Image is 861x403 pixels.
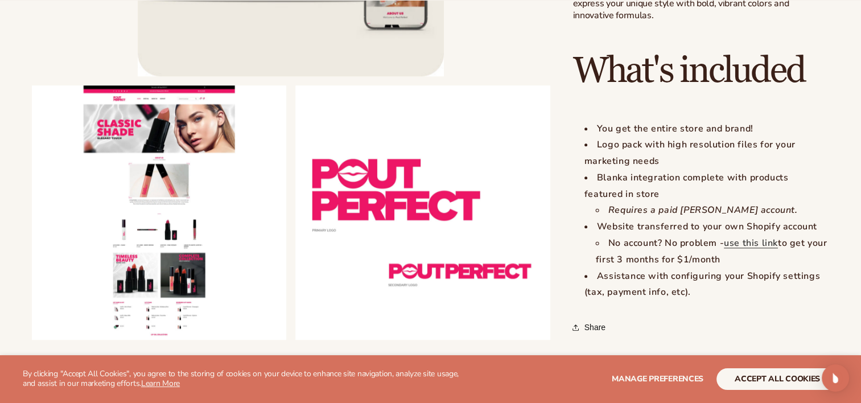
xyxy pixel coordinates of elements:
[716,368,838,390] button: accept all cookies
[141,378,180,389] a: Learn More
[573,52,829,90] h2: What's included
[584,219,829,268] li: Website transferred to your own Shopify account
[608,204,798,216] em: Requires a paid [PERSON_NAME] account.
[822,364,849,392] div: Open Intercom Messenger
[584,268,829,301] li: Assistance with configuring your Shopify settings (tax, payment info, etc).
[724,237,778,249] a: use this link
[584,137,829,170] li: Logo pack with high resolution files for your marketing needs
[584,170,829,219] li: Blanka integration complete with products featured in store
[23,369,467,389] p: By clicking "Accept All Cookies", you agree to the storing of cookies on your device to enhance s...
[596,235,829,268] li: No account? No problem - to get your first 3 months for $1/month
[584,121,829,137] li: You get the entire store and brand!
[612,373,703,384] span: Manage preferences
[573,315,609,340] button: Share
[612,368,703,390] button: Manage preferences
